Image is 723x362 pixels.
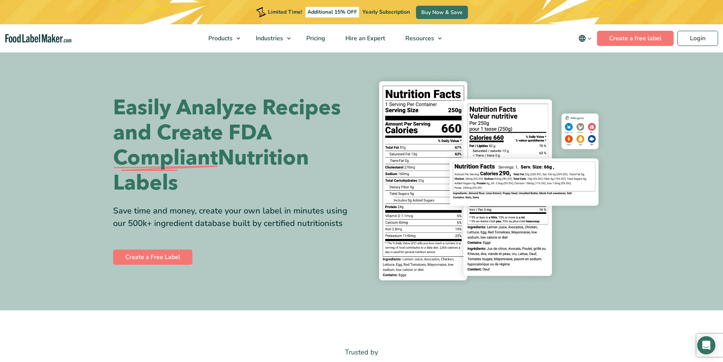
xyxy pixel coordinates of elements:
[677,31,718,46] a: Login
[597,31,674,46] a: Create a free label
[296,24,334,52] a: Pricing
[304,34,326,43] span: Pricing
[362,8,410,16] span: Yearly Subscription
[697,336,715,354] div: Open Intercom Messenger
[416,6,468,19] a: Buy Now & Save
[395,24,446,52] a: Resources
[336,24,394,52] a: Hire an Expert
[343,34,386,43] span: Hire an Expert
[113,145,218,171] span: Compliant
[403,34,435,43] span: Resources
[254,34,284,43] span: Industries
[113,95,356,196] h1: Easily Analyze Recipes and Create FDA Nutrition Labels
[198,24,244,52] a: Products
[113,250,192,265] a: Create a Free Label
[206,34,233,43] span: Products
[268,8,302,16] span: Limited Time!
[113,347,610,358] p: Trusted by
[246,24,295,52] a: Industries
[306,7,359,17] span: Additional 15% OFF
[113,205,356,230] div: Save time and money, create your own label in minutes using our 500k+ ingredient database built b...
